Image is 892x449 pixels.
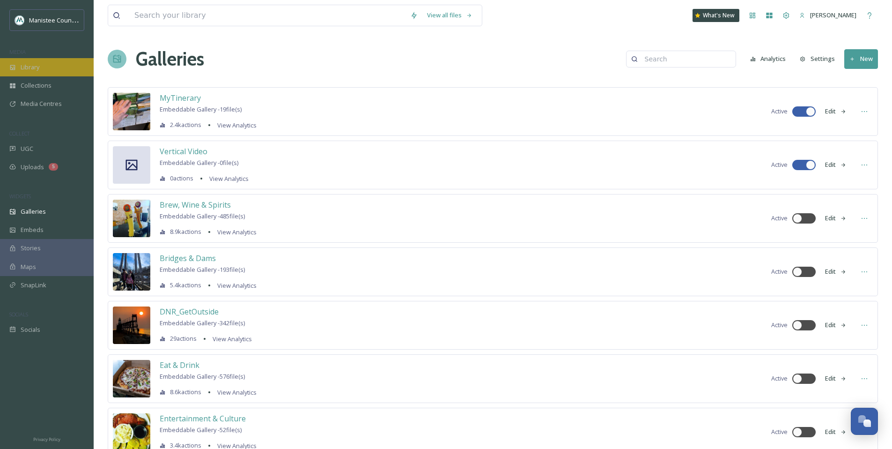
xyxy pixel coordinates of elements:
[21,163,44,172] span: Uploads
[21,325,40,334] span: Socials
[29,15,101,24] span: Manistee County Tourism
[160,200,231,210] span: Brew, Wine & Spirits
[160,413,246,424] span: Entertainment & Culture
[9,48,26,55] span: MEDIA
[160,426,242,434] span: Embeddable Gallery - 52 file(s)
[820,423,851,441] button: Edit
[15,15,24,25] img: logo.jpeg
[217,388,257,397] span: View Analytics
[820,209,851,227] button: Edit
[113,360,150,397] img: a47bf2d617890e3f07f229eca3d73a2220afb76bae45a53270c87d7fbc598d2f.jpg
[745,50,796,68] a: Analytics
[21,81,52,90] span: Collections
[9,311,28,318] span: SOCIALS
[160,105,242,113] span: Embeddable Gallery - 19 file(s)
[21,262,36,271] span: Maps
[21,99,62,108] span: Media Centres
[771,160,788,169] span: Active
[213,335,252,343] span: View Analytics
[771,107,788,116] span: Active
[422,6,477,24] a: View all files
[640,50,731,68] input: Search
[820,156,851,174] button: Edit
[820,369,851,388] button: Edit
[170,388,201,397] span: 8.6k actions
[213,280,257,291] a: View Analytics
[771,321,788,329] span: Active
[33,433,60,444] a: Privacy Policy
[217,228,257,236] span: View Analytics
[21,225,44,234] span: Embeds
[213,226,257,238] a: View Analytics
[217,121,257,129] span: View Analytics
[170,120,201,129] span: 2.4k actions
[771,427,788,436] span: Active
[21,207,46,216] span: Galleries
[160,146,207,157] span: Vertical Video
[21,281,46,290] span: SnapLink
[160,212,245,220] span: Embeddable Gallery - 485 file(s)
[205,173,249,184] a: View Analytics
[844,49,878,68] button: New
[33,436,60,442] span: Privacy Policy
[213,120,257,131] a: View Analytics
[693,9,739,22] a: What's New
[160,307,219,317] span: DNR_GetOutside
[820,316,851,334] button: Edit
[795,50,844,68] a: Settings
[113,307,150,344] img: b492e6695801c86bc0e12571ae92a9991e8984ab398419adf818820baf0a5a05.jpg
[160,319,245,327] span: Embeddable Gallery - 342 file(s)
[771,267,788,276] span: Active
[130,5,405,26] input: Search your library
[9,193,31,200] span: WIDGETS
[49,163,58,171] div: 5
[136,45,204,73] a: Galleries
[213,387,257,398] a: View Analytics
[217,281,257,290] span: View Analytics
[170,281,201,290] span: 5.4k actions
[113,93,150,130] img: 3ed6fdc3-7308-4ba7-80b5-212bc14f5105.jpg
[21,244,41,253] span: Stories
[21,63,39,72] span: Library
[113,253,150,291] img: 4d4575e161e4830c1b314273d14b12a67d075faeea9a7c206fe805511ca3f56e.jpg
[820,262,851,281] button: Edit
[851,408,878,435] button: Open Chat
[160,265,245,274] span: Embeddable Gallery - 193 file(s)
[771,374,788,383] span: Active
[160,253,216,263] span: Bridges & Dams
[820,102,851,120] button: Edit
[795,50,840,68] button: Settings
[745,50,791,68] button: Analytics
[160,93,201,103] span: MyTinerary
[810,11,856,19] span: [PERSON_NAME]
[795,6,861,24] a: [PERSON_NAME]
[160,360,199,370] span: Eat & Drink
[170,334,197,343] span: 29 actions
[209,174,249,183] span: View Analytics
[771,214,788,223] span: Active
[170,174,193,183] span: 0 actions
[208,333,252,344] a: View Analytics
[160,158,238,167] span: Embeddable Gallery - 0 file(s)
[9,130,29,137] span: COLLECT
[170,227,201,236] span: 8.9k actions
[160,372,245,381] span: Embeddable Gallery - 576 file(s)
[21,144,33,153] span: UGC
[113,200,150,237] img: d3ce80b5950592b34cfd81d4f7bea881d57fdd955a859d2c1a8c36721857bc9e.jpg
